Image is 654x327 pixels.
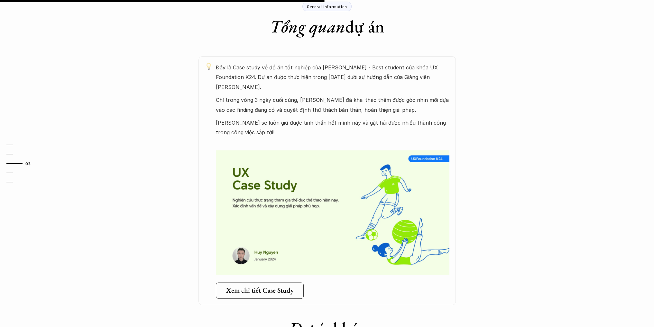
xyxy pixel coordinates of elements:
[6,160,37,167] a: 03
[216,95,449,115] p: Chỉ trong vòng 3 ngày cuối cùng, [PERSON_NAME] đã khai thác thêm được góc nhìn mới dựa vào các fi...
[226,286,294,295] h5: Xem chi tiết Case Study
[216,63,449,92] p: Đây là Case study về đồ án tốt nghiệp của [PERSON_NAME] - Best student của khóa UX Foundation K24...
[216,118,449,137] p: [PERSON_NAME] sẽ luôn giữ được tinh thần hết mình này và gặt hái được nhiều thành công trong công...
[270,15,345,38] em: Tổng quan
[25,161,31,166] strong: 03
[307,4,347,9] p: General Information
[216,282,304,298] a: Xem chi tiết Case Study
[270,16,384,37] h1: dự án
